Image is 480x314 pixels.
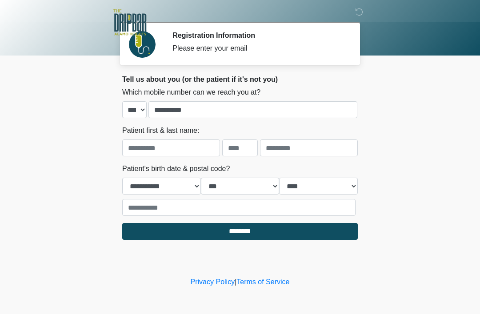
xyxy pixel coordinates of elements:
a: | [235,278,236,286]
img: The DRIPBaR - Alamo Heights Logo [113,7,147,38]
a: Terms of Service [236,278,289,286]
label: Which mobile number can we reach you at? [122,87,260,98]
div: Please enter your email [172,43,344,54]
label: Patient's birth date & postal code? [122,163,230,174]
label: Patient first & last name: [122,125,199,136]
h2: Tell us about you (or the patient if it's not you) [122,75,358,83]
a: Privacy Policy [191,278,235,286]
